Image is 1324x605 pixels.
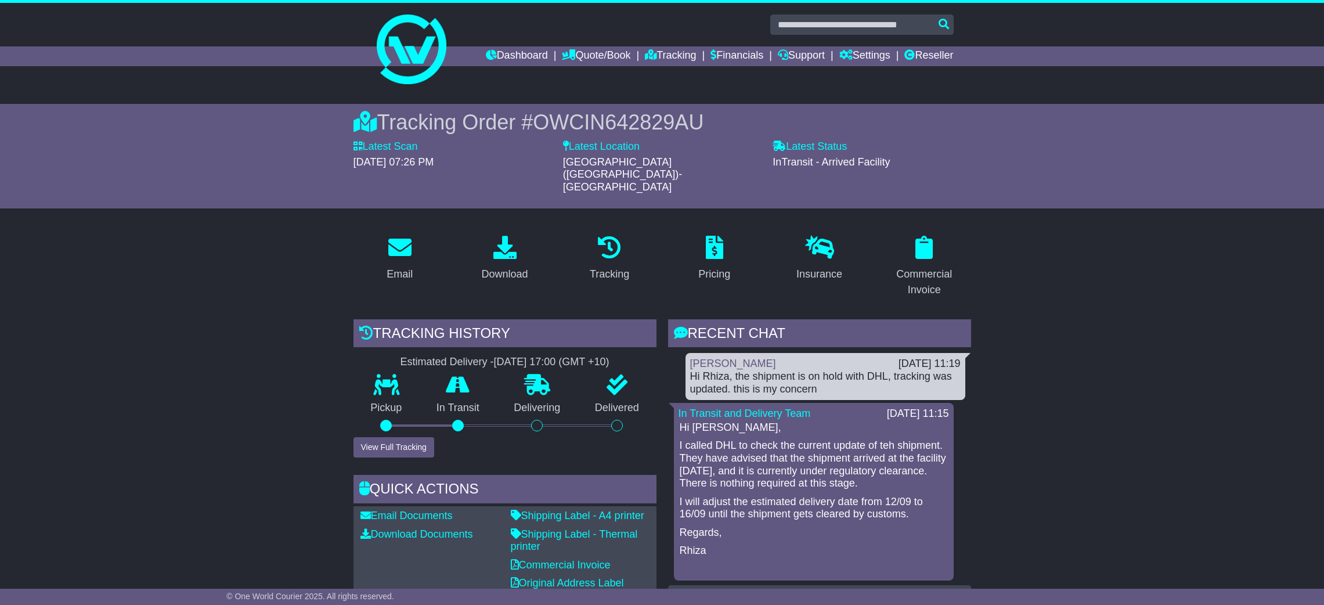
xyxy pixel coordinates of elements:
[773,156,890,168] span: InTransit - Arrived Facility
[899,358,961,370] div: [DATE] 11:19
[563,141,640,153] label: Latest Location
[645,46,696,66] a: Tracking
[360,510,453,521] a: Email Documents
[878,232,971,302] a: Commercial Invoice
[379,232,420,286] a: Email
[839,46,890,66] a: Settings
[796,267,842,282] div: Insurance
[511,559,611,571] a: Commercial Invoice
[353,156,434,168] span: [DATE] 07:26 PM
[494,356,609,369] div: [DATE] 17:00 (GMT +10)
[680,440,948,489] p: I called DHL to check the current update of teh shipment. They have advised that the shipment arr...
[360,528,473,540] a: Download Documents
[680,545,948,557] p: Rhiza
[679,408,811,419] a: In Transit and Delivery Team
[789,232,850,286] a: Insurance
[562,46,630,66] a: Quote/Book
[773,141,847,153] label: Latest Status
[511,577,624,589] a: Original Address Label
[578,402,656,415] p: Delivered
[481,267,528,282] div: Download
[353,110,971,135] div: Tracking Order #
[690,370,961,395] div: Hi Rhiza, the shipment is on hold with DHL, tracking was updated. this is my concern
[419,402,497,415] p: In Transit
[533,110,704,134] span: OWCIN642829AU
[710,46,763,66] a: Financials
[590,267,629,282] div: Tracking
[353,437,434,458] button: View Full Tracking
[511,510,644,521] a: Shipping Label - A4 printer
[668,319,971,351] div: RECENT CHAT
[680,527,948,539] p: Regards,
[563,156,682,193] span: [GEOGRAPHIC_DATA] ([GEOGRAPHIC_DATA])-[GEOGRAPHIC_DATA]
[582,232,637,286] a: Tracking
[885,267,964,298] div: Commercial Invoice
[226,592,394,601] span: © One World Courier 2025. All rights reserved.
[698,267,730,282] div: Pricing
[497,402,578,415] p: Delivering
[353,402,420,415] p: Pickup
[887,408,949,420] div: [DATE] 11:15
[778,46,825,66] a: Support
[486,46,548,66] a: Dashboard
[691,232,738,286] a: Pricing
[387,267,413,282] div: Email
[353,356,656,369] div: Estimated Delivery -
[353,319,656,351] div: Tracking history
[680,422,948,434] p: Hi [PERSON_NAME],
[353,475,656,506] div: Quick Actions
[474,232,535,286] a: Download
[690,358,776,369] a: [PERSON_NAME]
[353,141,418,153] label: Latest Scan
[904,46,953,66] a: Reseller
[511,528,638,553] a: Shipping Label - Thermal printer
[680,496,948,521] p: I will adjust the estimated delivery date from 12/09 to 16/09 until the shipment gets cleared by ...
